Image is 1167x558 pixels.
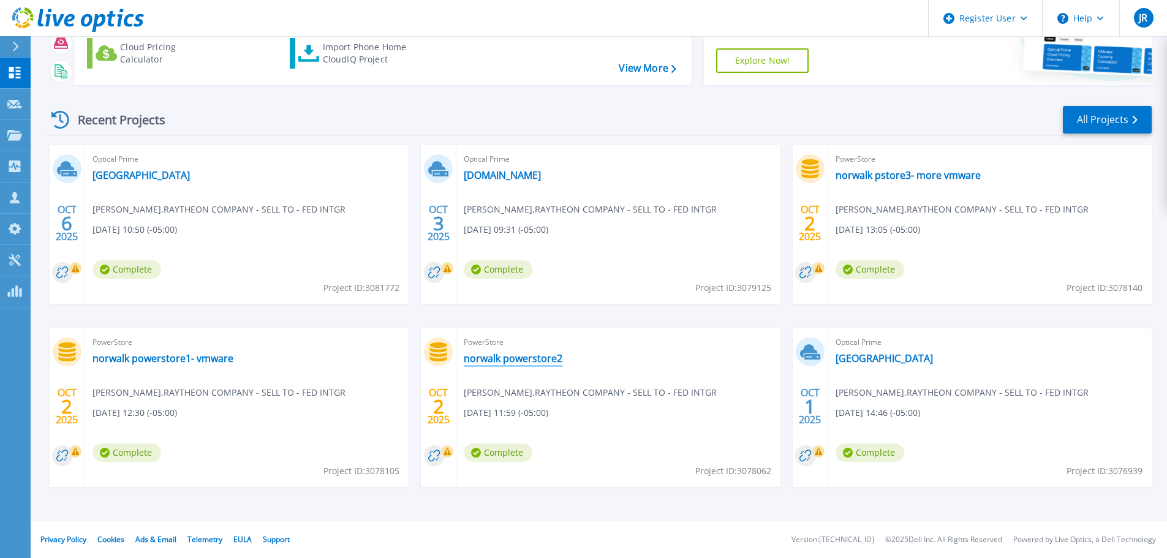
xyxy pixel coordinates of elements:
[791,536,874,544] li: Version: [TECHNICAL_ID]
[836,260,904,279] span: Complete
[93,153,401,166] span: Optical Prime
[804,401,815,412] span: 1
[464,443,532,462] span: Complete
[187,534,222,545] a: Telemetry
[263,534,290,545] a: Support
[836,443,904,462] span: Complete
[93,406,177,420] span: [DATE] 12:30 (-05:00)
[464,260,532,279] span: Complete
[55,384,78,429] div: OCT 2025
[1067,281,1142,295] span: Project ID: 3078140
[427,384,450,429] div: OCT 2025
[836,352,933,364] a: [GEOGRAPHIC_DATA]
[323,41,418,66] div: Import Phone Home CloudIQ Project
[798,201,821,246] div: OCT 2025
[464,203,717,216] span: [PERSON_NAME] , RAYTHEON COMPANY - SELL TO - FED INTGR
[464,153,772,166] span: Optical Prime
[47,105,182,135] div: Recent Projects
[716,48,809,73] a: Explore Now!
[836,223,920,236] span: [DATE] 13:05 (-05:00)
[93,169,190,181] a: [GEOGRAPHIC_DATA]
[323,281,399,295] span: Project ID: 3081772
[464,352,562,364] a: norwalk powerstore2
[93,336,401,349] span: PowerStore
[798,384,821,429] div: OCT 2025
[93,223,177,236] span: [DATE] 10:50 (-05:00)
[61,218,72,228] span: 6
[93,203,346,216] span: [PERSON_NAME] , RAYTHEON COMPANY - SELL TO - FED INTGR
[1013,536,1156,544] li: Powered by Live Optics, a Dell Technology
[464,223,548,236] span: [DATE] 09:31 (-05:00)
[93,443,161,462] span: Complete
[836,203,1089,216] span: [PERSON_NAME] , RAYTHEON COMPANY - SELL TO - FED INTGR
[464,336,772,349] span: PowerStore
[464,386,717,399] span: [PERSON_NAME] , RAYTHEON COMPANY - SELL TO - FED INTGR
[836,336,1144,349] span: Optical Prime
[1139,13,1147,23] span: JR
[619,62,676,74] a: View More
[93,386,346,399] span: [PERSON_NAME] , RAYTHEON COMPANY - SELL TO - FED INTGR
[836,169,981,181] a: norwalk pstore3- more vmware
[695,464,771,478] span: Project ID: 3078062
[93,260,161,279] span: Complete
[433,218,444,228] span: 3
[804,218,815,228] span: 2
[233,534,252,545] a: EULA
[1067,464,1142,478] span: Project ID: 3076939
[55,201,78,246] div: OCT 2025
[427,201,450,246] div: OCT 2025
[836,153,1144,166] span: PowerStore
[87,38,224,69] a: Cloud Pricing Calculator
[464,406,548,420] span: [DATE] 11:59 (-05:00)
[120,41,218,66] div: Cloud Pricing Calculator
[135,534,176,545] a: Ads & Email
[323,464,399,478] span: Project ID: 3078105
[695,281,771,295] span: Project ID: 3079125
[464,169,541,181] a: [DOMAIN_NAME]
[93,352,233,364] a: norwalk powerstore1- vmware
[1063,106,1152,134] a: All Projects
[836,386,1089,399] span: [PERSON_NAME] , RAYTHEON COMPANY - SELL TO - FED INTGR
[836,406,920,420] span: [DATE] 14:46 (-05:00)
[40,534,86,545] a: Privacy Policy
[61,401,72,412] span: 2
[885,536,1002,544] li: © 2025 Dell Inc. All Rights Reserved
[433,401,444,412] span: 2
[97,534,124,545] a: Cookies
